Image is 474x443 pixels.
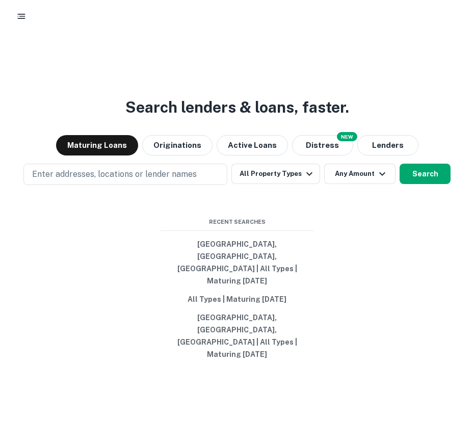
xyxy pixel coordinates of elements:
[324,164,396,184] button: Any Amount
[217,135,288,155] button: Active Loans
[161,218,313,226] span: Recent Searches
[400,164,451,184] button: Search
[423,361,474,410] iframe: Chat Widget
[142,135,213,155] button: Originations
[161,235,313,290] button: [GEOGRAPHIC_DATA], [GEOGRAPHIC_DATA], [GEOGRAPHIC_DATA] | All Types | Maturing [DATE]
[292,135,353,155] button: Search distressed loans with lien and other non-mortgage details.
[161,290,313,308] button: All Types | Maturing [DATE]
[32,168,197,180] p: Enter addresses, locations or lender names
[56,135,138,155] button: Maturing Loans
[231,164,320,184] button: All Property Types
[337,132,357,141] div: NEW
[125,96,349,119] h3: Search lenders & loans, faster.
[23,164,227,185] button: Enter addresses, locations or lender names
[161,308,313,363] button: [GEOGRAPHIC_DATA], [GEOGRAPHIC_DATA], [GEOGRAPHIC_DATA] | All Types | Maturing [DATE]
[357,135,418,155] button: Lenders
